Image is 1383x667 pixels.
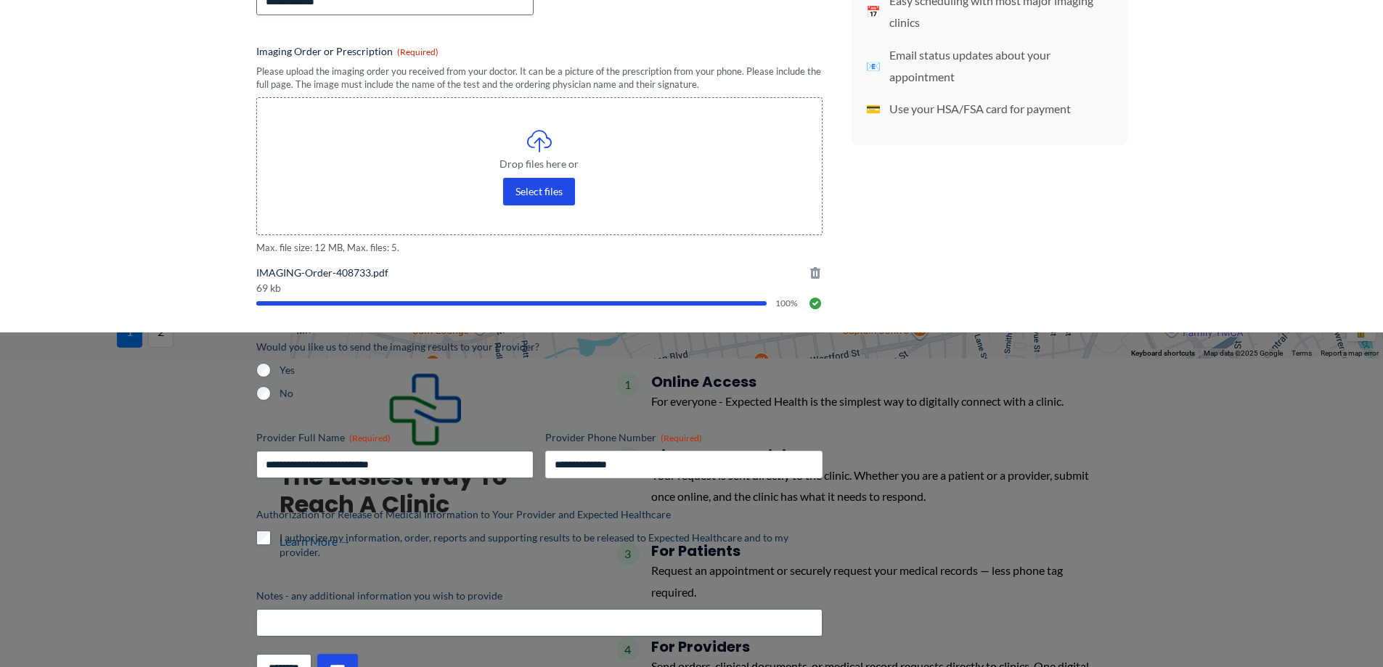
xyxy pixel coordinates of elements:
[256,589,823,603] label: Notes - any additional information you wish to provide
[256,241,823,255] span: Max. file size: 12 MB, Max. files: 5.
[545,430,823,445] label: Provider Phone Number
[256,340,539,354] legend: Would you like us to send the imaging results to your Provider?
[866,98,881,120] span: 💳
[349,433,391,443] span: (Required)
[503,178,575,205] button: select files, imaging order or prescription(required)
[256,266,823,280] span: IMAGING-Order-408733.pdf
[661,433,702,443] span: (Required)
[280,386,823,401] label: No
[256,44,823,59] label: Imaging Order or Prescription
[256,507,671,522] legend: Authorization for Release of Medical Information to Your Provider and Expected Healthcare
[280,531,823,560] label: I authorize my information, order, reports and supporting results to be released to Expected Heal...
[866,98,1113,120] li: Use your HSA/FSA card for payment
[866,1,881,22] span: 📅
[280,363,823,377] label: Yes
[286,159,793,169] span: Drop files here or
[866,55,881,77] span: 📧
[866,44,1113,87] li: Email status updates about your appointment
[256,430,534,445] label: Provider Full Name
[397,46,438,57] span: (Required)
[256,283,823,293] span: 69 kb
[256,65,823,91] div: Please upload the imaging order you received from your doctor. It can be a picture of the prescri...
[775,299,799,308] span: 100%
